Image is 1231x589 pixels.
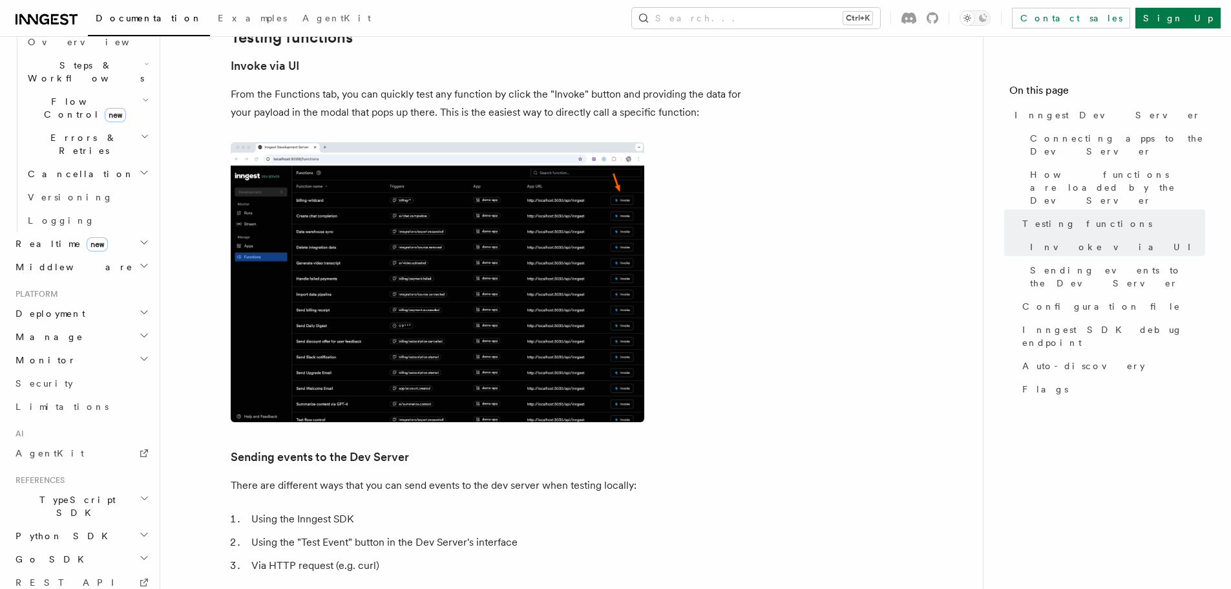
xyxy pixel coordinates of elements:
a: Examples [210,4,295,35]
a: Configuration file [1017,295,1205,318]
button: Errors & Retries [23,126,152,162]
button: Middleware [10,255,152,279]
span: Documentation [96,13,202,23]
p: From the Functions tab, you can quickly test any function by click the "Invoke" button and provid... [231,85,748,122]
span: Steps & Workflows [23,59,144,85]
span: Middleware [10,261,133,273]
button: Cancellation [23,162,152,186]
span: Python SDK [10,530,116,542]
span: AgentKit [302,13,371,23]
a: AgentKit [10,442,152,465]
a: Invoke via UI [1025,235,1205,259]
a: Auto-discovery [1017,354,1205,378]
span: Inngest Dev Server [1015,109,1201,122]
button: Steps & Workflows [23,54,152,90]
span: Examples [218,13,287,23]
kbd: Ctrl+K [843,12,872,25]
span: new [105,108,126,122]
span: Manage [10,330,83,343]
span: Configuration file [1022,300,1181,313]
span: Monitor [10,354,76,367]
button: TypeScript SDK [10,488,152,524]
span: References [10,475,65,486]
span: Limitations [16,402,109,412]
p: There are different ways that you can send events to the dev server when testing locally: [231,477,748,495]
span: TypeScript SDK [10,493,140,519]
a: Flags [1017,378,1205,401]
li: Using the Inngest SDK [247,510,748,528]
span: Flags [1022,383,1068,396]
a: Testing functions [231,28,353,47]
a: Documentation [88,4,210,36]
button: Monitor [10,348,152,372]
span: Auto-discovery [1022,359,1145,372]
button: Realtimenew [10,232,152,255]
div: Inngest Functions [10,30,152,232]
button: Toggle dark mode [960,10,991,26]
a: AgentKit [295,4,379,35]
a: Overview [23,30,152,54]
span: Overview [28,37,161,47]
a: Sending events to the Dev Server [1025,259,1205,295]
a: Inngest SDK debug endpoint [1017,318,1205,354]
span: Flow Control [23,95,142,121]
a: Versioning [23,186,152,209]
a: How functions are loaded by the Dev Server [1025,163,1205,212]
span: REST API [16,577,125,588]
span: Sending events to the Dev Server [1030,264,1205,290]
span: Cancellation [23,167,134,180]
span: Testing functions [1022,217,1152,230]
button: Search...Ctrl+K [632,8,880,28]
li: Via HTTP request (e.g. curl) [247,557,748,575]
a: Security [10,372,152,395]
span: How functions are loaded by the Dev Server [1030,168,1205,207]
span: AgentKit [16,448,84,458]
span: Versioning [28,192,113,202]
button: Python SDK [10,524,152,548]
a: Limitations [10,395,152,418]
li: Using the "Test Event" button in the Dev Server's interface [247,533,748,552]
span: Deployment [10,307,85,320]
span: Invoke via UI [1030,241,1202,253]
a: Sign Up [1135,8,1221,28]
span: Errors & Retries [23,131,140,157]
h4: On this page [1009,83,1205,103]
span: Realtime [10,237,108,250]
button: Manage [10,325,152,348]
button: Deployment [10,302,152,325]
img: dev-server-functions-2025-01-15.png [231,142,644,422]
span: Platform [10,289,58,299]
span: Inngest SDK debug endpoint [1022,323,1205,349]
span: Go SDK [10,553,92,566]
span: Logging [28,215,95,226]
a: Logging [23,209,152,232]
a: Sending events to the Dev Server [231,448,409,466]
span: new [87,237,108,252]
span: Security [16,378,73,389]
a: Testing functions [1017,212,1205,235]
button: Flow Controlnew [23,90,152,126]
a: Contact sales [1012,8,1130,28]
a: Invoke via UI [231,57,299,75]
button: Go SDK [10,548,152,571]
span: AI [10,429,24,439]
span: Connecting apps to the Dev Server [1030,132,1205,158]
a: Inngest Dev Server [1009,103,1205,127]
a: Connecting apps to the Dev Server [1025,127,1205,163]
